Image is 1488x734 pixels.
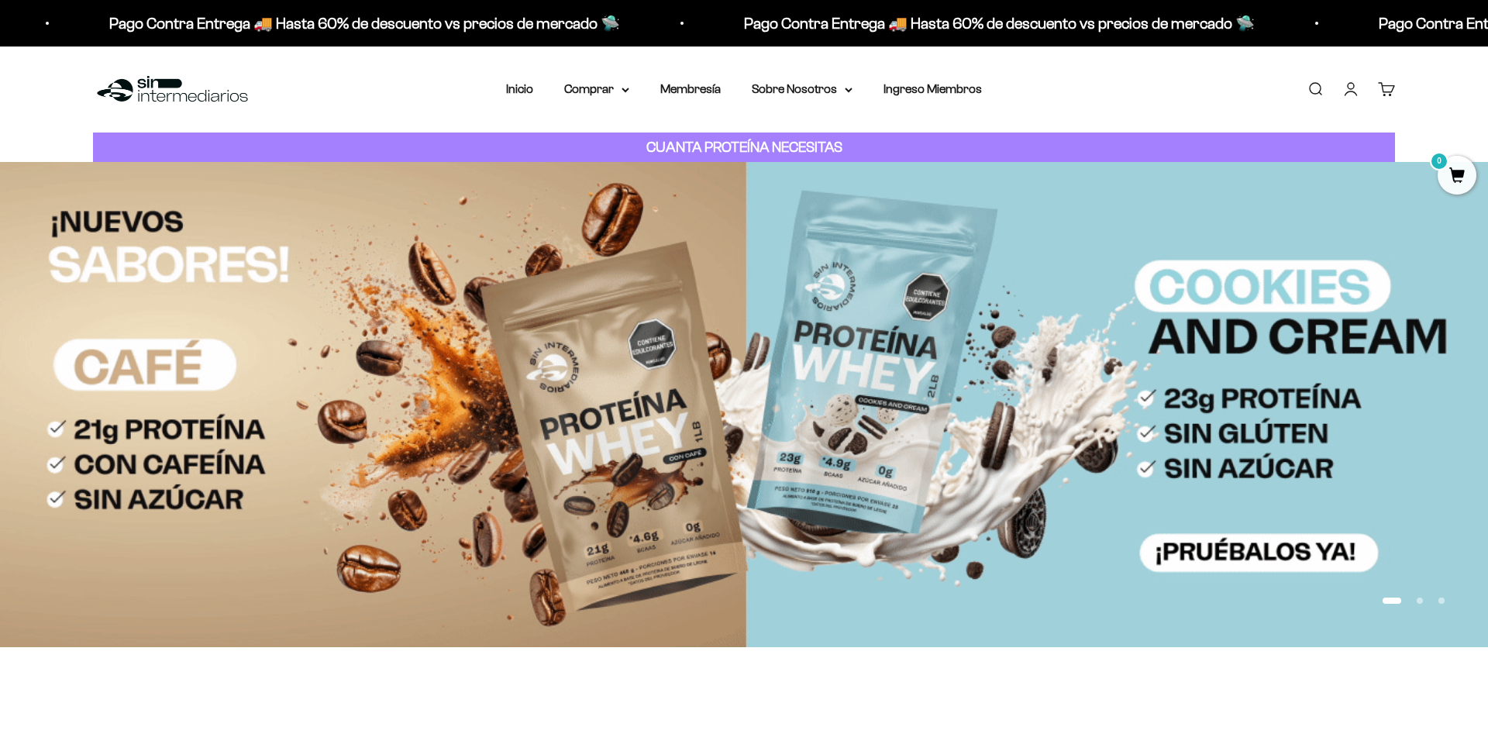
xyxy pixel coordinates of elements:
[1438,168,1476,185] a: 0
[883,82,982,95] a: Ingreso Miembros
[752,79,852,99] summary: Sobre Nosotros
[506,82,533,95] a: Inicio
[646,139,842,155] strong: CUANTA PROTEÍNA NECESITAS
[108,11,618,36] p: Pago Contra Entrega 🚚 Hasta 60% de descuento vs precios de mercado 🛸
[564,79,629,99] summary: Comprar
[1430,152,1448,171] mark: 0
[742,11,1253,36] p: Pago Contra Entrega 🚚 Hasta 60% de descuento vs precios de mercado 🛸
[660,82,721,95] a: Membresía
